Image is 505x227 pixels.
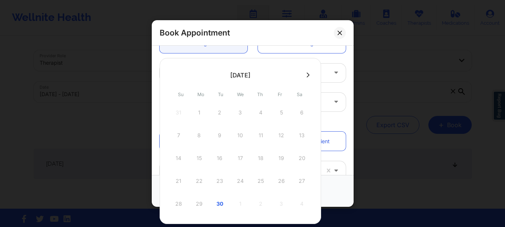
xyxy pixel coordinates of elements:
abbr: Sunday [178,92,184,97]
abbr: Tuesday [218,92,223,97]
abbr: Thursday [257,92,263,97]
abbr: Monday [197,92,204,97]
abbr: Wednesday [237,92,244,97]
div: Patient information: [154,119,351,127]
div: Video-Call with Therapist (60 minutes) [166,64,327,82]
div: [DATE] [230,71,250,79]
a: Not Registered Patient [258,132,346,151]
abbr: Saturday [297,92,302,97]
h2: Book Appointment [160,28,230,38]
div: Tue Sep 30 2025 [210,193,229,214]
abbr: Friday [278,92,282,97]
